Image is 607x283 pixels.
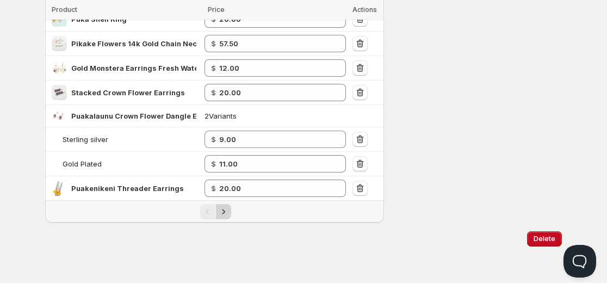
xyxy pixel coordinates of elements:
div: Stacked Crown Flower Earrings [71,87,185,98]
nav: Pagination [45,200,384,223]
strong: $ [211,135,216,144]
span: Gold Plated [63,159,102,168]
input: 18.00 [219,131,330,148]
div: Gold Monstera Earrings Fresh Water Pearls [71,63,196,73]
span: Price [208,5,225,14]
iframe: Help Scout Beacon - Open [563,245,596,278]
span: Delete [534,235,555,243]
input: 22.00 [219,155,330,173]
span: Stacked Crown Flower Earrings [71,88,185,97]
div: Gold Plated [63,158,102,169]
span: Puakenikeni Threader Earrings [71,184,184,193]
span: Pikake Flowers 14k Gold Chain Necklace 16’ [71,39,228,48]
input: 24.00 [219,59,330,77]
span: Product [52,5,77,14]
span: Actions [352,5,377,14]
td: 2 Variants [201,105,349,127]
span: Gold Monstera Earrings Fresh Water Pearls [71,64,227,72]
strong: $ [211,39,216,48]
strong: $ [211,184,216,193]
input: 40.00 [219,180,330,197]
button: Next [216,204,231,219]
button: Delete [527,231,562,247]
strong: $ [211,159,216,168]
div: Sterling silver [63,134,108,145]
span: Sterling silver [63,135,108,144]
span: Puakalaunu Crown Flower Dangle Earrings [PERSON_NAME] [71,112,285,120]
div: Puakalaunu Crown Flower Dangle Earrings Clay Pua [71,110,196,121]
strong: $ [211,88,216,97]
div: Puakenikeni Threader Earrings [71,183,184,194]
div: Pikake Flowers 14k Gold Chain Necklace 16’ [71,38,196,49]
input: 40.00 [219,84,330,101]
input: 115.00 [219,35,330,52]
strong: $ [211,64,216,72]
